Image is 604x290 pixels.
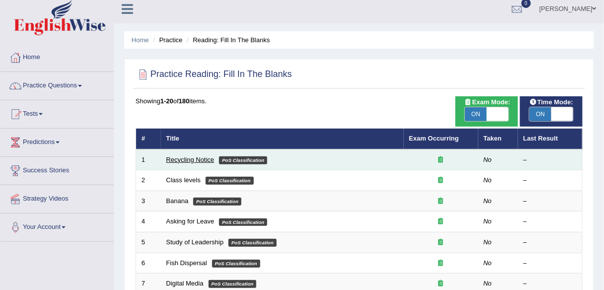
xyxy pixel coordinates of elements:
[136,149,161,170] td: 1
[409,135,459,142] a: Exam Occurring
[228,239,277,247] em: PoS Classification
[409,238,473,247] div: Exam occurring question
[132,36,149,44] a: Home
[409,259,473,268] div: Exam occurring question
[212,260,260,268] em: PoS Classification
[136,96,583,106] div: Showing of items.
[460,97,514,108] span: Exam Mode:
[524,176,577,185] div: –
[136,170,161,191] td: 2
[166,238,224,246] a: Study of Leadership
[526,97,577,108] span: Time Mode:
[184,35,270,45] li: Reading: Fill In The Blanks
[0,129,114,153] a: Predictions
[484,156,492,163] em: No
[524,238,577,247] div: –
[409,217,473,226] div: Exam occurring question
[166,197,189,205] a: Banana
[465,107,487,121] span: ON
[166,176,201,184] a: Class levels
[0,72,114,97] a: Practice Questions
[455,96,518,127] div: Show exams occurring in exams
[524,197,577,206] div: –
[179,97,190,105] b: 180
[524,279,577,289] div: –
[484,217,492,225] em: No
[0,185,114,210] a: Strategy Videos
[166,259,207,267] a: Fish Dispersal
[0,100,114,125] a: Tests
[136,67,292,82] h2: Practice Reading: Fill In The Blanks
[524,155,577,165] div: –
[409,176,473,185] div: Exam occurring question
[0,44,114,69] a: Home
[136,129,161,149] th: #
[209,280,257,288] em: PoS Classification
[160,97,173,105] b: 1-20
[484,259,492,267] em: No
[193,198,241,206] em: PoS Classification
[0,214,114,238] a: Your Account
[151,35,182,45] li: Practice
[518,129,583,149] th: Last Result
[161,129,404,149] th: Title
[529,107,551,121] span: ON
[219,156,267,164] em: PoS Classification
[484,197,492,205] em: No
[484,176,492,184] em: No
[136,212,161,232] td: 4
[524,217,577,226] div: –
[484,280,492,287] em: No
[409,155,473,165] div: Exam occurring question
[166,156,215,163] a: Recycling Notice
[409,279,473,289] div: Exam occurring question
[136,232,161,253] td: 5
[219,218,267,226] em: PoS Classification
[478,129,518,149] th: Taken
[206,177,254,185] em: PoS Classification
[524,259,577,268] div: –
[136,253,161,274] td: 6
[136,191,161,212] td: 3
[166,217,215,225] a: Asking for Leave
[166,280,204,287] a: Digital Media
[484,238,492,246] em: No
[0,157,114,182] a: Success Stories
[409,197,473,206] div: Exam occurring question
